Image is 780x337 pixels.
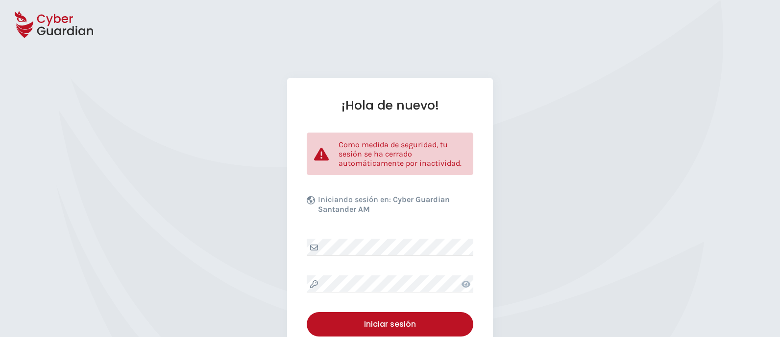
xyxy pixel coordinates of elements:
p: Iniciando sesión en: [318,195,471,219]
b: Cyber Guardian Santander AM [318,195,450,214]
h1: ¡Hola de nuevo! [307,98,473,113]
p: Como medida de seguridad, tu sesión se ha cerrado automáticamente por inactividad. [339,140,466,168]
div: Iniciar sesión [314,318,466,330]
button: Iniciar sesión [307,312,473,337]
